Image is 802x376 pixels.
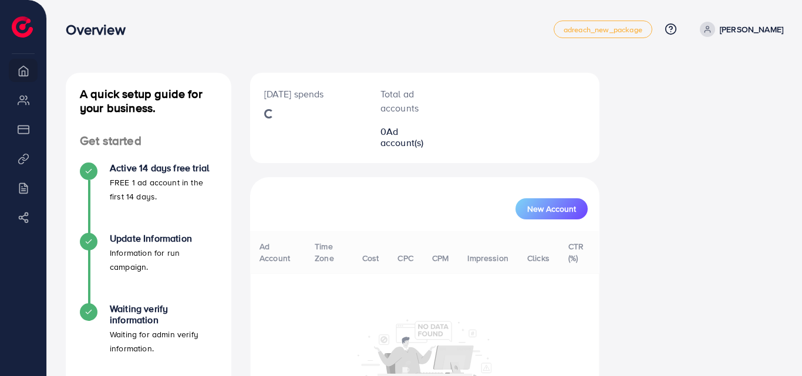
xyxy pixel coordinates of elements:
span: New Account [527,205,576,213]
p: Total ad accounts [380,87,440,115]
h2: 0 [380,126,440,148]
p: [PERSON_NAME] [720,22,783,36]
h4: Active 14 days free trial [110,162,217,174]
a: adreach_new_package [554,21,652,38]
p: Waiting for admin verify information. [110,327,217,355]
span: Ad account(s) [380,125,424,149]
h4: Update Information [110,233,217,244]
p: [DATE] spends [264,87,352,101]
h4: Get started [66,134,231,148]
a: [PERSON_NAME] [695,22,783,37]
p: Information for run campaign. [110,246,217,274]
img: logo [12,16,33,38]
span: adreach_new_package [564,26,642,33]
li: Update Information [66,233,231,303]
p: FREE 1 ad account in the first 14 days. [110,175,217,204]
h4: Waiting verify information [110,303,217,326]
li: Active 14 days free trial [66,162,231,233]
button: New Account [515,198,588,219]
li: Waiting verify information [66,303,231,374]
h3: Overview [66,21,134,38]
h4: A quick setup guide for your business. [66,87,231,115]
